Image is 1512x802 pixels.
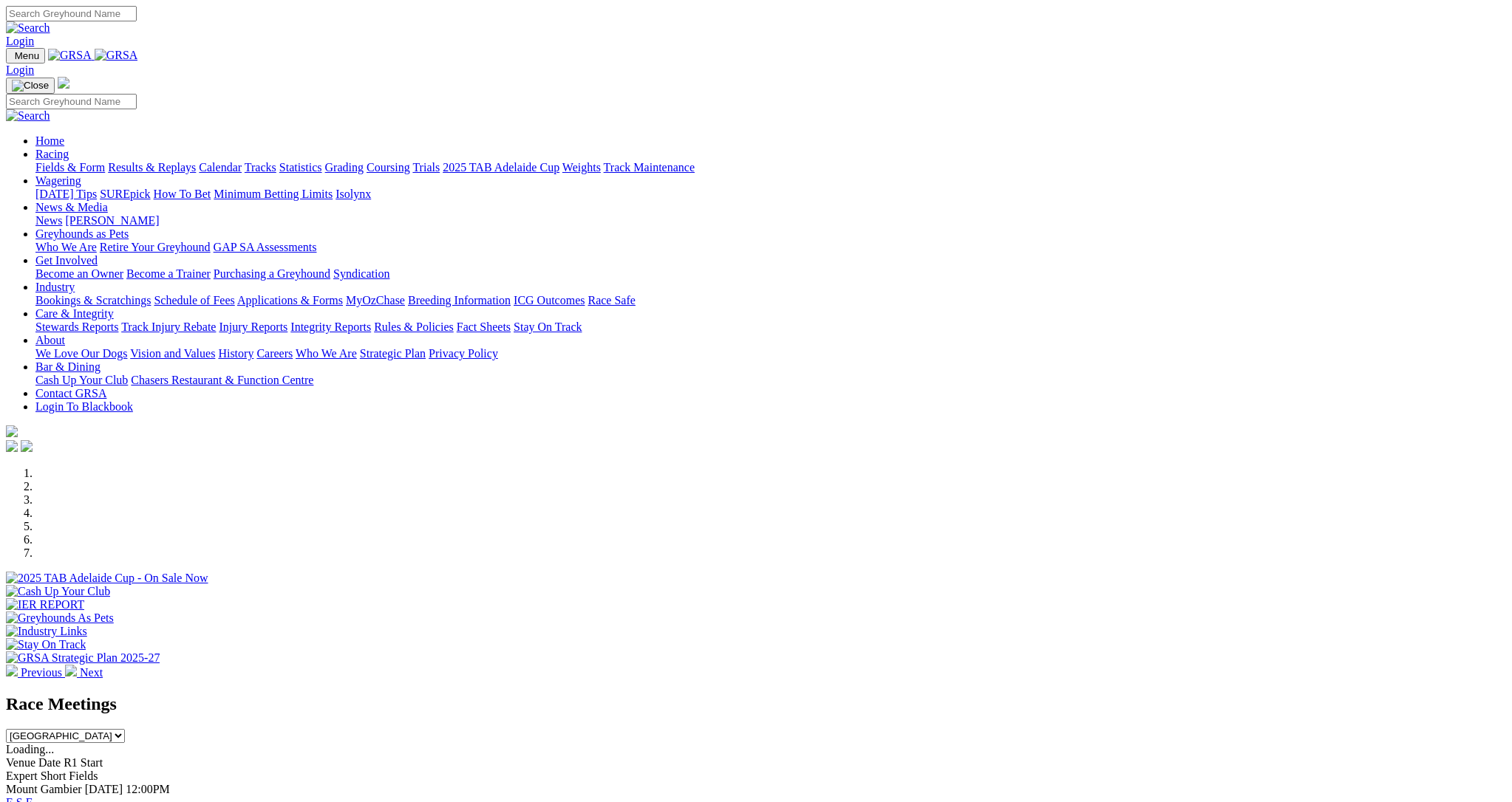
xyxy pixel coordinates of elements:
[218,347,253,360] a: History
[6,625,87,638] img: Industry Links
[412,161,440,174] a: Trials
[360,347,426,360] a: Strategic Plan
[336,188,371,200] a: Isolynx
[214,267,330,280] a: Purchasing a Greyhound
[35,241,97,253] a: Who We Are
[296,347,357,360] a: Who We Are
[346,294,405,306] a: MyOzChase
[429,347,498,360] a: Privacy Policy
[6,665,18,676] img: chevron-left-pager-white.svg
[325,161,364,174] a: Grading
[6,651,160,665] img: GRSA Strategic Plan 2025-27
[35,347,127,360] a: We Love Our Dogs
[6,756,35,769] span: Venue
[35,134,64,147] a: Home
[35,374,1506,387] div: Bar & Dining
[6,78,55,94] button: Toggle navigation
[604,161,695,174] a: Track Maintenance
[12,80,49,92] img: Close
[35,374,128,386] a: Cash Up Your Club
[85,783,123,795] span: [DATE]
[35,347,1506,360] div: About
[65,214,159,227] a: [PERSON_NAME]
[35,321,1506,334] div: Care & Integrity
[126,783,170,795] span: 12:00PM
[95,49,138,62] img: GRSA
[154,188,211,200] a: How To Bet
[69,770,98,782] span: Fields
[35,281,75,293] a: Industry
[6,21,50,35] img: Search
[6,6,137,21] input: Search
[6,743,54,755] span: Loading...
[279,161,322,174] a: Statistics
[64,756,103,769] span: R1 Start
[15,50,39,61] span: Menu
[35,174,81,187] a: Wagering
[237,294,343,306] a: Applications & Forms
[214,188,333,200] a: Minimum Betting Limits
[6,783,82,795] span: Mount Gambier
[65,666,103,679] a: Next
[6,64,34,76] a: Login
[6,585,110,598] img: Cash Up Your Club
[100,188,150,200] a: SUREpick
[214,241,317,253] a: GAP SA Assessments
[126,267,211,280] a: Become a Trainer
[6,440,18,452] img: facebook.svg
[514,294,585,306] a: ICG Outcomes
[21,440,33,452] img: twitter.svg
[6,425,18,437] img: logo-grsa-white.png
[35,387,106,400] a: Contact GRSA
[35,214,1506,227] div: News & Media
[130,347,215,360] a: Vision and Values
[35,161,1506,174] div: Racing
[35,201,108,213] a: News & Media
[6,598,84,611] img: IER REPORT
[35,360,101,373] a: Bar & Dining
[333,267,389,280] a: Syndication
[35,294,151,306] a: Bookings & Scratchings
[35,294,1506,307] div: Industry
[154,294,234,306] a: Schedule of Fees
[6,94,137,109] input: Search
[41,770,67,782] span: Short
[457,321,511,333] a: Fact Sheets
[35,334,65,346] a: About
[562,161,601,174] a: Weights
[131,374,313,386] a: Chasers Restaurant & Function Centre
[35,307,114,320] a: Care & Integrity
[35,254,98,267] a: Get Involved
[6,572,208,585] img: 2025 TAB Adelaide Cup - On Sale Now
[35,241,1506,254] div: Greyhounds as Pets
[65,665,77,676] img: chevron-right-pager-white.svg
[408,294,511,306] a: Breeding Information
[256,347,293,360] a: Careers
[100,241,211,253] a: Retire Your Greyhound
[443,161,559,174] a: 2025 TAB Adelaide Cup
[6,109,50,123] img: Search
[6,611,114,625] img: Greyhounds As Pets
[6,48,45,64] button: Toggle navigation
[35,321,118,333] a: Stewards Reports
[199,161,242,174] a: Calendar
[48,49,92,62] img: GRSA
[35,161,105,174] a: Fields & Form
[367,161,410,174] a: Coursing
[58,77,69,89] img: logo-grsa-white.png
[35,267,1506,281] div: Get Involved
[6,35,34,47] a: Login
[38,756,61,769] span: Date
[219,321,287,333] a: Injury Reports
[35,227,129,240] a: Greyhounds as Pets
[588,294,635,306] a: Race Safe
[35,188,97,200] a: [DATE] Tips
[6,770,38,782] span: Expert
[6,694,1506,714] h2: Race Meetings
[21,666,62,679] span: Previous
[245,161,276,174] a: Tracks
[290,321,371,333] a: Integrity Reports
[374,321,454,333] a: Rules & Policies
[514,321,582,333] a: Stay On Track
[35,267,123,280] a: Become an Owner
